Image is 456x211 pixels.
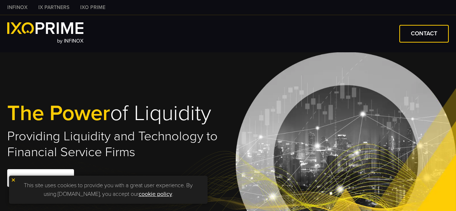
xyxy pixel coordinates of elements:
[7,102,228,125] h1: of Liquidity
[33,4,75,11] a: IX PARTNERS
[7,100,110,126] span: The Power
[13,179,204,200] p: This site uses cookies to provide you with a great user experience. By using [DOMAIN_NAME], you a...
[7,22,83,45] a: by INFINOX
[75,4,111,11] a: IXO PRIME
[399,25,449,43] a: CONTACT
[57,38,83,44] span: by INFINOX
[7,128,228,160] h2: Providing Liquidity and Technology to Financial Service Firms
[11,177,16,183] img: yellow close icon
[7,169,74,187] a: FIND OUT MORE
[2,4,33,11] a: INFINOX
[139,190,172,198] a: cookie policy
